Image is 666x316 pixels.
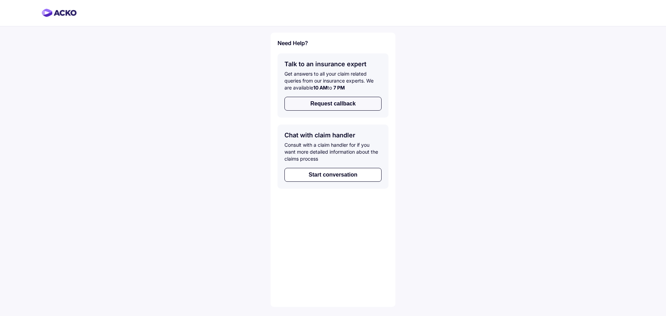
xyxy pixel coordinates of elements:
button: Request callback [284,97,382,111]
h5: Chat with claim handler [284,131,382,139]
span: 10 AM [313,85,327,91]
div: Get answers to all your claim related queries from our insurance experts. We are available to [284,70,382,91]
span: 7 PM [333,85,345,91]
img: horizontal-gradient.png [42,9,77,17]
h5: Talk to an insurance expert [284,60,382,68]
button: Start conversation [284,168,382,182]
h6: Need Help? [277,40,388,46]
div: Consult with a claim handler for if you want more detailed information about the claims process [284,142,382,162]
